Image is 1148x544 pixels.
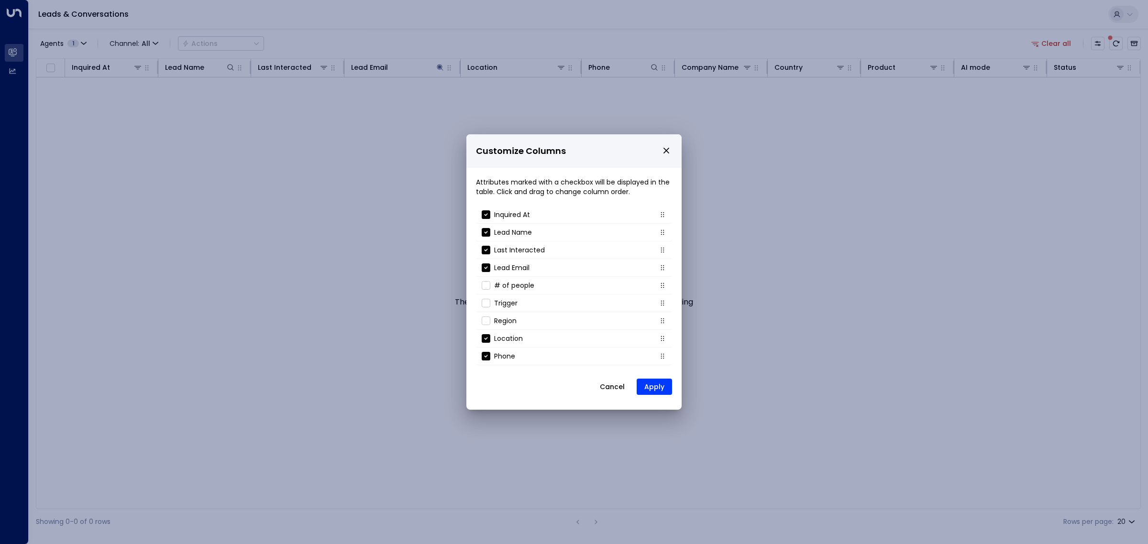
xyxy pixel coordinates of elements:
p: Trigger [494,298,518,308]
p: Last Interacted [494,245,545,255]
button: close [662,146,671,155]
p: # of people [494,281,534,290]
span: Customize Columns [476,144,566,158]
p: Phone [494,351,515,361]
p: Lead Name [494,228,532,237]
p: Location [494,334,523,343]
p: Lead Email [494,263,530,272]
p: Region [494,316,517,326]
p: Inquired At [494,210,530,219]
button: Apply [637,379,672,395]
button: Cancel [592,378,633,395]
p: Attributes marked with a checkbox will be displayed in the table. Click and drag to change column... [476,177,672,196]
